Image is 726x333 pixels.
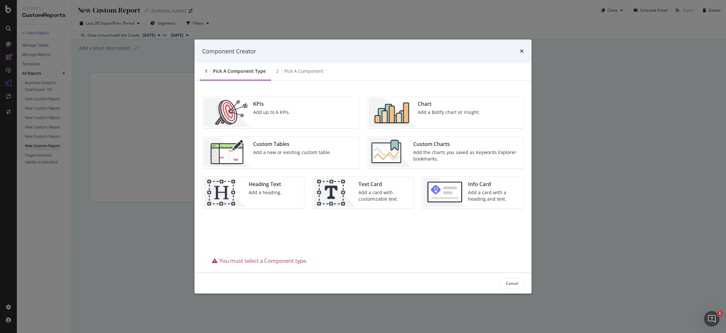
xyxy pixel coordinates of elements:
[194,39,532,294] div: modal
[704,311,720,327] iframe: Intercom live chat
[253,140,331,148] div: Custom Tables
[358,189,410,202] div: Add a card with customizable text.
[717,311,722,316] span: 1
[418,109,480,116] div: Add a Botify chart or insight.
[284,68,323,74] div: Pick a Component
[219,257,307,264] span: You must select a Component type.
[423,178,465,207] img: 9fcGIRyhgxRLRpur6FCk681sBQ4rDmX99LnU5EkywwAAAAAElFTkSuQmCC
[413,140,520,148] div: Custom Charts
[276,68,279,74] div: 2
[358,181,410,188] div: Text Card
[204,98,251,127] img: __UUOcd1.png
[468,181,520,188] div: Info Card
[213,68,266,74] div: Pick a Component type
[520,47,524,56] div: times
[468,189,520,202] div: Add a card with a heading and text.
[249,189,282,196] div: Add a heading.
[369,138,411,167] img: Chdk0Fza.png
[369,98,415,127] img: BHjNRGjj.png
[204,178,246,207] img: CtJ9-kHf.png
[506,281,518,286] div: Cancel
[253,100,290,108] div: KPIs
[205,68,207,74] div: 1
[253,109,290,116] div: Add up to 6 KPIs.
[500,278,524,288] button: Cancel
[249,181,282,188] div: Heading Text
[418,100,480,108] div: Chart
[413,149,520,162] div: Add the charts you saved as Keywords Explorer bookmarks.
[204,138,251,167] img: CzM_nd8v.png
[253,149,331,156] div: Add a new or existing custom table.
[202,47,256,56] div: Component Creator
[314,178,356,207] img: CIPqJSrR.png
